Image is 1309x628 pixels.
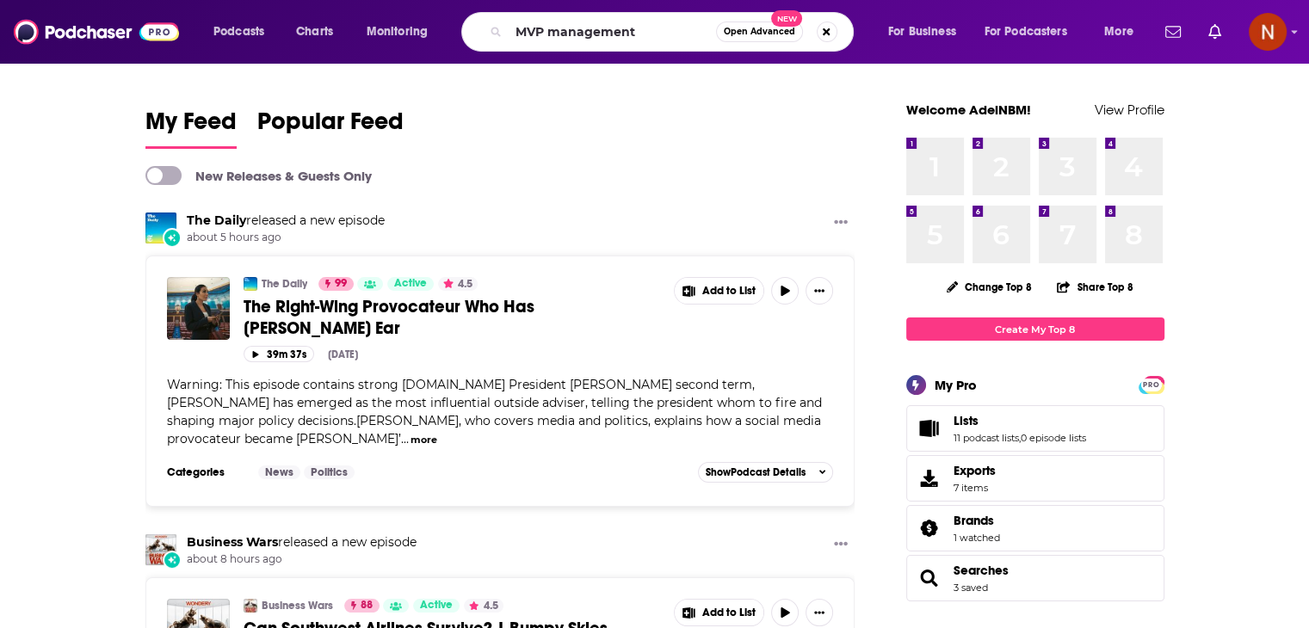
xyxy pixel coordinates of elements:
[438,277,478,291] button: 4.5
[906,317,1164,341] a: Create My Top 8
[906,455,1164,502] a: Exports
[954,463,996,478] span: Exports
[912,566,947,590] a: Searches
[244,277,257,291] img: The Daily
[827,534,855,556] button: Show More Button
[367,20,428,44] span: Monitoring
[187,552,417,567] span: about 8 hours ago
[14,15,179,48] img: Podchaser - Follow, Share and Rate Podcasts
[464,599,503,613] button: 4.5
[244,599,257,613] img: Business Wars
[716,22,803,42] button: Open AdvancedNew
[1249,13,1287,51] span: Logged in as AdelNBM
[335,275,347,292] span: 99
[675,600,764,625] button: Show More Button
[394,275,427,292] span: Active
[1021,432,1086,444] a: 0 episode lists
[1141,379,1162,391] span: PRO
[954,482,996,494] span: 7 items
[906,505,1164,551] span: Brands
[145,212,176,243] img: The Daily
[954,563,1009,578] a: Searches
[702,606,756,619] span: Add to List
[328,348,358,360] div: [DATE]
[285,18,343,46] a: Charts
[985,20,1067,44] span: For Podcasters
[213,20,264,44] span: Podcasts
[912,466,947,490] span: Exports
[420,597,453,614] span: Active
[411,433,437,447] button: more
[401,431,409,446] span: ...
[912,416,947,440] a: Lists
[954,413,979,428] span: Lists
[827,212,855,234] button: Show More Button
[167,465,244,479] h3: Categories
[1095,102,1164,118] a: View Profile
[1019,432,1021,444] span: ,
[954,413,1086,428] a: Lists
[145,534,176,565] img: Business Wars
[187,534,278,550] a: Business Wars
[244,346,314,362] button: 39m 37s
[702,285,756,298] span: Add to List
[413,599,460,613] a: Active
[954,582,988,594] a: 3 saved
[145,107,237,149] a: My Feed
[167,377,822,446] span: Warning: This episode contains strong [DOMAIN_NAME] President [PERSON_NAME] second term, [PERSON_...
[906,555,1164,601] span: Searches
[163,551,182,570] div: New Episode
[1056,270,1133,304] button: Share Top 8
[906,405,1164,452] span: Lists
[257,107,404,149] a: Popular Feed
[724,28,795,36] span: Open Advanced
[187,212,246,228] a: The Daily
[167,277,230,340] img: The Right-Wing Provocateur Who Has Trump’s Ear
[973,18,1092,46] button: open menu
[145,107,237,146] span: My Feed
[187,534,417,551] h3: released a new episode
[304,465,355,479] a: Politics
[876,18,978,46] button: open menu
[1249,13,1287,51] button: Show profile menu
[1141,378,1162,391] a: PRO
[187,212,385,229] h3: released a new episode
[1092,18,1155,46] button: open menu
[935,377,977,393] div: My Pro
[954,532,1000,544] a: 1 watched
[361,597,373,614] span: 88
[262,277,307,291] a: The Daily
[1201,17,1228,46] a: Show notifications dropdown
[262,599,333,613] a: Business Wars
[936,276,1043,298] button: Change Top 8
[706,466,806,478] span: Show Podcast Details
[912,516,947,540] a: Brands
[344,599,380,613] a: 88
[1158,17,1188,46] a: Show notifications dropdown
[806,599,833,626] button: Show More Button
[257,107,404,146] span: Popular Feed
[806,277,833,305] button: Show More Button
[509,18,716,46] input: Search podcasts, credits, & more...
[698,462,834,483] button: ShowPodcast Details
[355,18,450,46] button: open menu
[387,277,434,291] a: Active
[318,277,354,291] a: 99
[296,20,333,44] span: Charts
[954,513,1000,528] a: Brands
[163,228,182,247] div: New Episode
[954,513,994,528] span: Brands
[478,12,870,52] div: Search podcasts, credits, & more...
[145,166,372,185] a: New Releases & Guests Only
[771,10,802,27] span: New
[954,432,1019,444] a: 11 podcast lists
[244,296,662,339] a: The Right-Wing Provocateur Who Has [PERSON_NAME] Ear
